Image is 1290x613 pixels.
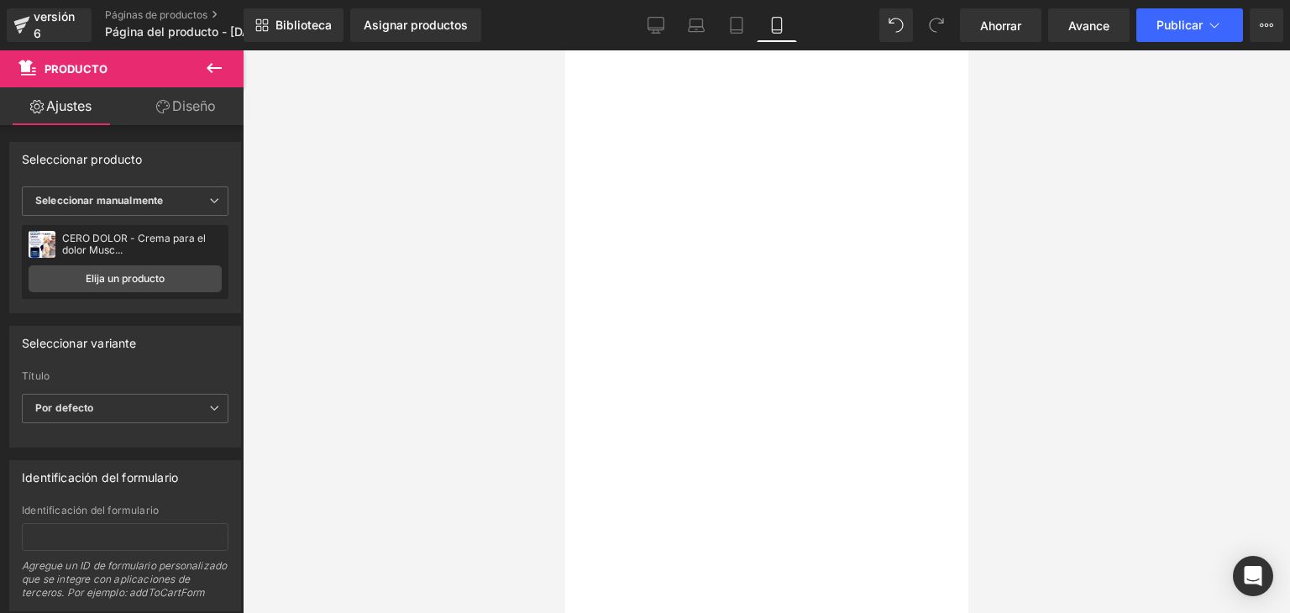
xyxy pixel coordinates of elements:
[34,9,75,40] font: versión 6
[29,265,222,292] a: Elija un producto
[757,8,797,42] a: Móvil
[86,272,165,285] font: Elija un producto
[22,152,143,166] font: Seleccionar producto
[62,232,206,256] font: CERO DOLOR - Crema para el dolor Musc...
[1233,556,1273,596] div: Abrir Intercom Messenger
[364,18,468,32] font: Asignar productos
[22,336,137,350] font: Seleccionar variante
[1068,18,1109,33] font: Avance
[275,18,332,32] font: Biblioteca
[105,24,417,39] font: Página del producto - [DATE][PERSON_NAME] 17:06:49
[1048,8,1130,42] a: Avance
[1136,8,1243,42] button: Publicar
[716,8,757,42] a: Tableta
[105,8,298,22] a: Páginas de productos
[45,62,107,76] font: Producto
[125,87,247,125] a: Diseño
[980,18,1021,33] font: Ahorrar
[22,504,159,516] font: Identificación del formulario
[22,369,50,382] font: Título
[105,8,207,21] font: Páginas de productos
[920,8,953,42] button: Rehacer
[676,8,716,42] a: Computadora portátil
[46,97,92,114] font: Ajustes
[22,470,178,485] font: Identificación del formulario
[35,401,94,414] font: Por defecto
[244,8,343,42] a: Nueva Biblioteca
[29,231,55,258] img: pImage
[172,97,216,114] font: Diseño
[636,8,676,42] a: De oficina
[1250,8,1283,42] button: Más
[7,8,92,42] a: versión 6
[879,8,913,42] button: Deshacer
[22,559,227,599] font: Agregue un ID de formulario personalizado que se integre con aplicaciones de terceros. Por ejempl...
[1156,18,1203,32] font: Publicar
[35,194,163,207] font: Seleccionar manualmente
